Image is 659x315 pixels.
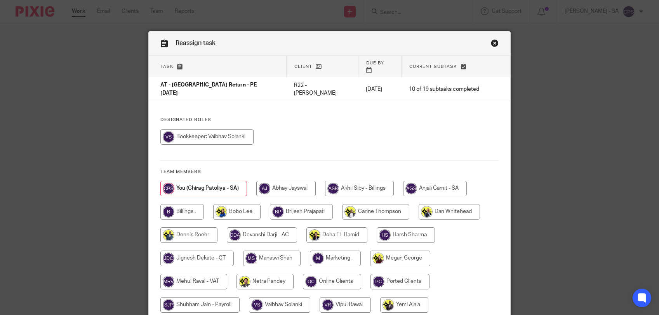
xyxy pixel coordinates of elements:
span: Reassign task [176,40,216,46]
h4: Designated Roles [160,117,499,123]
p: R22 - [PERSON_NAME] [294,81,350,97]
span: Task [160,64,174,69]
td: 10 of 19 subtasks completed [401,77,487,101]
span: AT - [GEOGRAPHIC_DATA] Return - PE [DATE] [160,83,257,96]
h4: Team members [160,169,499,175]
a: Close this dialog window [491,39,499,50]
span: Client [294,64,312,69]
span: Current subtask [409,64,457,69]
p: [DATE] [366,85,393,93]
span: Due by [366,61,384,65]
